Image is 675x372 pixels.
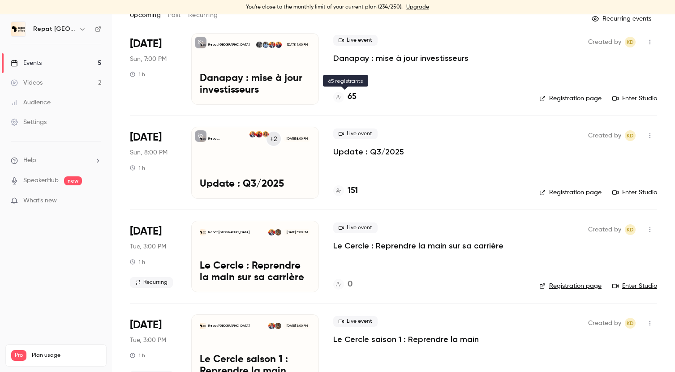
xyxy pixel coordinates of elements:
p: Repat [GEOGRAPHIC_DATA] [208,230,249,235]
span: [DATE] 3:00 PM [284,229,310,235]
span: Sun, 7:00 PM [130,55,167,64]
span: Recurring [130,277,173,288]
div: 1 h [130,352,145,359]
p: Repat [GEOGRAPHIC_DATA] [208,137,249,141]
span: KD [627,224,634,235]
a: Danapay : mise à jour investisseursRepat [GEOGRAPHIC_DATA]Mounir TelkassKara DiabyDemba DembeleMo... [191,33,319,105]
span: Created by [588,130,621,141]
span: Created by [588,37,621,47]
img: Le Cercle : Reprendre la main sur sa carrière [200,229,206,235]
button: Upcoming [130,8,161,22]
img: Hannah Dehauteur [275,323,281,329]
div: 1 h [130,71,145,78]
a: Enter Studio [612,282,657,291]
span: KD [627,37,634,47]
img: Hannah Dehauteur [275,229,281,235]
span: [DATE] 8:00 PM [284,136,310,142]
div: Events [11,59,42,68]
img: Kara Diaby [269,42,275,48]
div: 1 h [130,164,145,171]
img: Aïssatou Konaté-Traoré [262,131,269,137]
h4: 65 [348,91,357,103]
p: Update : Q3/2025 [200,179,310,190]
span: Tue, 3:00 PM [130,242,166,251]
span: [DATE] [130,37,162,51]
a: Registration page [539,282,602,291]
span: [DATE] [130,318,162,332]
span: Live event [333,128,378,139]
h4: 0 [348,278,353,291]
a: Enter Studio [612,188,657,197]
span: [DATE] 3:00 PM [284,323,310,329]
span: KD [627,130,634,141]
img: Fatoumata Dia [256,131,262,137]
span: Kara Diaby [625,318,636,329]
a: Le Cercle : Reprendre la main sur sa carrièreRepat [GEOGRAPHIC_DATA]Hannah DehauteurKara Diaby[DA... [191,221,319,292]
span: Created by [588,224,621,235]
p: Danapay : mise à jour investisseurs [200,73,310,96]
div: Videos [11,78,43,87]
div: +2 [266,131,282,147]
button: Recurring events [588,12,657,26]
a: 0 [333,278,353,291]
span: What's new [23,196,57,205]
span: Created by [588,318,621,329]
span: [DATE] [130,224,162,239]
span: Live event [333,316,378,327]
img: Demba Dembele [262,42,269,48]
a: Danapay : mise à jour investisseurs [333,53,469,64]
p: Le Cercle : Reprendre la main sur sa carrière [200,261,310,284]
span: Kara Diaby [625,224,636,235]
div: Sep 28 Sun, 7:00 PM (Europe/Paris) [130,33,177,105]
span: Kara Diaby [625,130,636,141]
span: new [64,176,82,185]
a: Le Cercle : Reprendre la main sur sa carrière [333,240,503,251]
p: Repat [GEOGRAPHIC_DATA] [208,43,249,47]
button: Recurring [188,8,218,22]
a: 65 [333,91,357,103]
a: 151 [333,185,358,197]
div: Audience [11,98,51,107]
div: 1 h [130,258,145,265]
a: Update : Q3/2025Repat [GEOGRAPHIC_DATA]+2Aïssatou Konaté-TraoréFatoumata DiaKara Diaby[DATE] 8:00... [191,127,319,198]
div: Sep 30 Tue, 1:00 PM (Africa/Abidjan) [130,221,177,292]
span: Kara Diaby [625,37,636,47]
span: Live event [333,222,378,233]
a: Enter Studio [612,94,657,103]
span: Pro [11,350,26,361]
p: Repat [GEOGRAPHIC_DATA] [208,324,249,328]
iframe: Noticeable Trigger [90,197,101,205]
img: Kara Diaby [268,229,275,235]
img: Kara Diaby [268,323,275,329]
img: Mounir Telkass [275,42,282,48]
img: Kara Diaby [249,131,256,137]
div: Sep 28 Sun, 8:00 PM (Europe/Brussels) [130,127,177,198]
a: Le Cercle saison 1 : Reprendre la main [333,334,479,345]
img: Repat Africa [11,22,26,36]
a: Upgrade [406,4,429,11]
span: Plan usage [32,352,101,359]
span: [DATE] [130,130,162,145]
span: KD [627,318,634,329]
a: Registration page [539,94,602,103]
span: Sun, 8:00 PM [130,148,168,157]
h4: 151 [348,185,358,197]
div: Settings [11,118,47,127]
button: Past [168,8,181,22]
span: [DATE] 7:00 PM [284,42,310,48]
li: help-dropdown-opener [11,156,101,165]
a: Registration page [539,188,602,197]
a: SpeakerHub [23,176,59,185]
span: Help [23,156,36,165]
h6: Repat [GEOGRAPHIC_DATA] [33,25,75,34]
span: Tue, 3:00 PM [130,336,166,345]
span: Live event [333,35,378,46]
img: Moussa Dembele [256,42,262,48]
img: Le Cercle saison 1 : Reprendre la main [200,323,206,329]
a: Update : Q3/2025 [333,146,404,157]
